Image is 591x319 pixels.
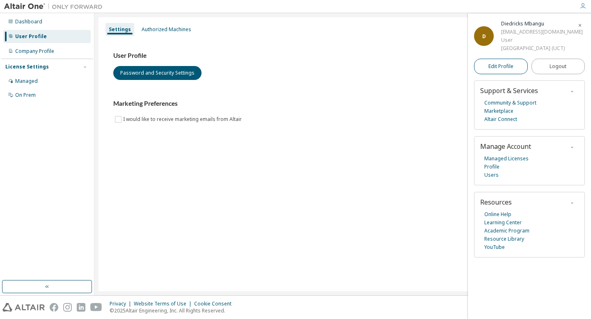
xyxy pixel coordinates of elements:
div: User Profile [15,33,47,40]
h3: User Profile [113,52,572,60]
a: Users [484,171,499,179]
div: Privacy [110,301,134,307]
a: Community & Support [484,99,536,107]
div: Dashboard [15,18,42,25]
div: Settings [109,26,131,33]
img: facebook.svg [50,303,58,312]
a: Marketplace [484,107,513,115]
div: Cookie Consent [194,301,236,307]
label: I would like to receive marketing emails from Altair [123,114,243,124]
div: Website Terms of Use [134,301,194,307]
img: altair_logo.svg [2,303,45,312]
div: Company Profile [15,48,54,55]
img: linkedin.svg [77,303,85,312]
div: [EMAIL_ADDRESS][DOMAIN_NAME] [501,28,583,36]
h3: Marketing Preferences [113,100,572,108]
img: instagram.svg [63,303,72,312]
p: © 2025 Altair Engineering, Inc. All Rights Reserved. [110,307,236,314]
a: Managed Licenses [484,155,529,163]
span: Support & Services [480,86,538,95]
a: Altair Connect [484,115,517,123]
a: Profile [484,163,499,171]
div: On Prem [15,92,36,98]
button: Password and Security Settings [113,66,202,80]
a: Learning Center [484,219,522,227]
img: Altair One [4,2,107,11]
a: Academic Program [484,227,529,235]
button: Logout [531,59,585,74]
span: Resources [480,198,512,207]
a: YouTube [484,243,505,251]
div: Authorized Machines [142,26,191,33]
a: Online Help [484,210,511,219]
span: Manage Account [480,142,531,151]
div: User [501,36,583,44]
div: [GEOGRAPHIC_DATA] (UCT) [501,44,583,52]
a: Resource Library [484,235,524,243]
img: youtube.svg [90,303,102,312]
div: License Settings [5,64,49,70]
span: Logout [550,62,566,71]
span: D [482,33,486,40]
span: Edit Profile [488,63,513,70]
div: Managed [15,78,38,84]
div: Diedricks Mbangu [501,20,583,28]
a: Edit Profile [474,59,528,74]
